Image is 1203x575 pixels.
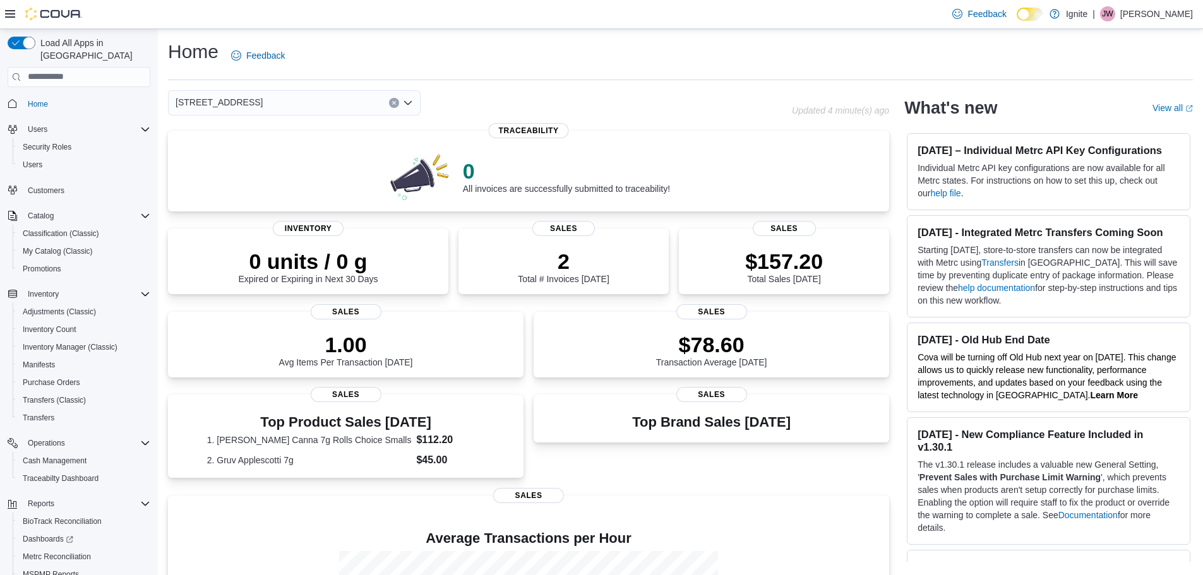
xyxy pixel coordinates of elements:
[918,333,1180,346] h3: [DATE] - Old Hub End Date
[1091,390,1138,400] a: Learn More
[23,183,69,198] a: Customers
[18,357,60,372] a: Manifests
[981,258,1019,268] a: Transfers
[18,322,150,337] span: Inventory Count
[23,395,86,405] span: Transfers (Classic)
[904,98,997,118] h2: What's new
[23,473,99,483] span: Traceabilty Dashboard
[28,186,64,196] span: Customers
[18,453,150,468] span: Cash Management
[632,415,791,430] h3: Top Brand Sales [DATE]
[23,342,117,352] span: Inventory Manager (Classic)
[918,352,1176,400] span: Cova will be turning off Old Hub next year on [DATE]. This change allows us to quickly release ne...
[23,436,70,451] button: Operations
[18,322,81,337] a: Inventory Count
[28,289,59,299] span: Inventory
[23,496,150,511] span: Reports
[13,260,155,278] button: Promotions
[463,158,670,194] div: All invoices are successfully submitted to traceability!
[18,453,92,468] a: Cash Management
[23,208,150,223] span: Catalog
[676,304,747,319] span: Sales
[13,409,155,427] button: Transfers
[1102,6,1113,21] span: JW
[18,531,150,547] span: Dashboards
[28,438,65,448] span: Operations
[23,534,73,544] span: Dashboards
[18,226,104,241] a: Classification (Classic)
[1152,103,1193,113] a: View allExternal link
[18,375,150,390] span: Purchase Orders
[246,49,285,62] span: Feedback
[489,123,569,138] span: Traceability
[23,97,53,112] a: Home
[918,226,1180,239] h3: [DATE] - Integrated Metrc Transfers Coming Soon
[279,332,413,367] div: Avg Items Per Transaction [DATE]
[23,246,93,256] span: My Catalog (Classic)
[23,208,59,223] button: Catalog
[1185,105,1193,112] svg: External link
[13,470,155,487] button: Traceabilty Dashboard
[18,514,107,529] a: BioTrack Reconciliation
[1092,6,1095,21] p: |
[13,513,155,530] button: BioTrack Reconciliation
[13,452,155,470] button: Cash Management
[745,249,823,284] div: Total Sales [DATE]
[918,428,1180,453] h3: [DATE] - New Compliance Feature Included in v1.30.1
[493,488,564,503] span: Sales
[518,249,609,274] p: 2
[23,436,150,451] span: Operations
[3,495,155,513] button: Reports
[23,516,102,526] span: BioTrack Reconciliation
[13,303,155,321] button: Adjustments (Classic)
[13,138,155,156] button: Security Roles
[416,432,484,448] dd: $112.20
[3,181,155,199] button: Customers
[13,338,155,356] button: Inventory Manager (Classic)
[518,249,609,284] div: Total # Invoices [DATE]
[279,332,413,357] p: 1.00
[656,332,767,367] div: Transaction Average [DATE]
[18,157,47,172] a: Users
[23,496,59,511] button: Reports
[13,242,155,260] button: My Catalog (Classic)
[18,244,98,259] a: My Catalog (Classic)
[958,283,1035,293] a: help documentation
[18,393,91,408] a: Transfers (Classic)
[403,98,413,108] button: Open list of options
[13,321,155,338] button: Inventory Count
[207,434,412,446] dt: 1. [PERSON_NAME] Canna 7g Rolls Choice Smalls
[18,357,150,372] span: Manifests
[18,139,150,155] span: Security Roles
[656,332,767,357] p: $78.60
[532,221,596,236] span: Sales
[3,121,155,138] button: Users
[918,162,1180,199] p: Individual Metrc API key configurations are now available for all Metrc states. For instructions ...
[18,244,150,259] span: My Catalog (Classic)
[13,356,155,374] button: Manifests
[918,144,1180,157] h3: [DATE] – Individual Metrc API Key Configurations
[13,374,155,391] button: Purchase Orders
[176,95,263,110] span: [STREET_ADDRESS]
[918,458,1180,534] p: The v1.30.1 release includes a valuable new General Setting, ' ', which prevents sales when produ...
[13,548,155,566] button: Metrc Reconciliation
[18,514,150,529] span: BioTrack Reconciliation
[745,249,823,274] p: $157.20
[23,307,96,317] span: Adjustments (Classic)
[919,472,1101,482] strong: Prevent Sales with Purchase Limit Warning
[416,453,484,468] dd: $45.00
[28,99,48,109] span: Home
[18,393,150,408] span: Transfers (Classic)
[18,410,150,425] span: Transfers
[23,122,52,137] button: Users
[18,471,104,486] a: Traceabilty Dashboard
[28,124,47,134] span: Users
[311,387,381,402] span: Sales
[168,39,218,64] h1: Home
[967,8,1006,20] span: Feedback
[35,37,150,62] span: Load All Apps in [GEOGRAPHIC_DATA]
[947,1,1011,27] a: Feedback
[207,415,485,430] h3: Top Product Sales [DATE]
[463,158,670,184] p: 0
[273,221,344,236] span: Inventory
